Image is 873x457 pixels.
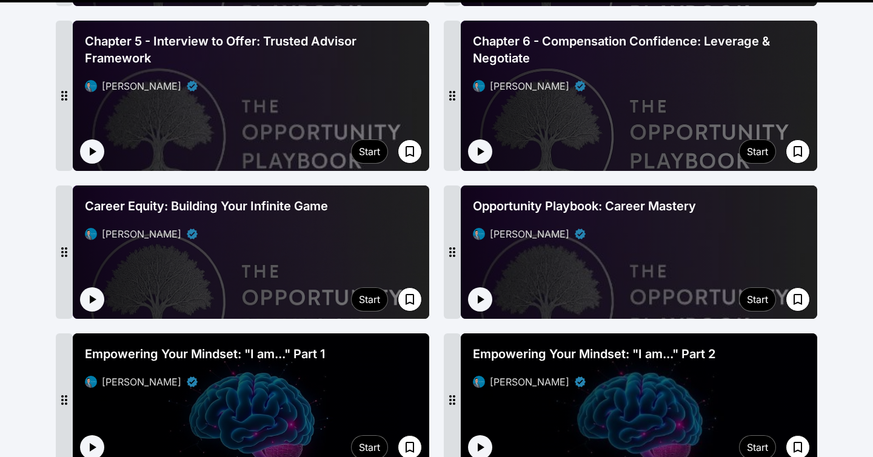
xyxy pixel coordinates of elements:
div: Start [359,292,380,307]
div: [PERSON_NAME] [102,375,181,389]
span: Chapter 5 - Interview to Offer: Trusted Advisor Framework [85,33,417,67]
img: avatar of David Camacho [85,80,97,92]
div: Verified partner - David Camacho [186,376,198,388]
img: avatar of David Camacho [473,376,485,388]
button: Play intro [80,139,104,164]
img: avatar of David Camacho [85,376,97,388]
div: Start [747,292,768,307]
button: Save [786,139,810,164]
button: Start [351,287,388,312]
div: Start [359,144,380,159]
div: Start [359,440,380,455]
button: Play intro [80,287,104,312]
div: Start [747,440,768,455]
button: Start [351,139,388,164]
img: avatar of David Camacho [473,80,485,92]
div: [PERSON_NAME] [102,79,181,93]
img: avatar of David Camacho [473,228,485,240]
div: Verified partner - David Camacho [186,228,198,240]
div: Verified partner - David Camacho [574,80,586,92]
div: Start [747,144,768,159]
span: Chapter 6 - Compensation Confidence: Leverage & Negotiate [473,33,805,67]
div: Verified partner - David Camacho [574,376,586,388]
div: Verified partner - David Camacho [186,80,198,92]
div: [PERSON_NAME] [490,79,569,93]
button: Play intro [468,287,492,312]
button: Play intro [468,139,492,164]
div: Verified partner - David Camacho [574,228,586,240]
button: Start [739,139,776,164]
span: Empowering Your Mindset: "I am..." Part 2 [473,345,715,362]
div: [PERSON_NAME] [490,375,569,389]
button: Save [398,287,422,312]
span: Opportunity Playbook: Career Mastery [473,198,696,215]
button: Save [786,287,810,312]
span: Career Equity: Building Your Infinite Game [85,198,328,215]
div: [PERSON_NAME] [102,227,181,241]
img: avatar of David Camacho [85,228,97,240]
button: Start [739,287,776,312]
button: Save [398,139,422,164]
span: Empowering Your Mindset: "I am..." Part 1 [85,345,325,362]
div: [PERSON_NAME] [490,227,569,241]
